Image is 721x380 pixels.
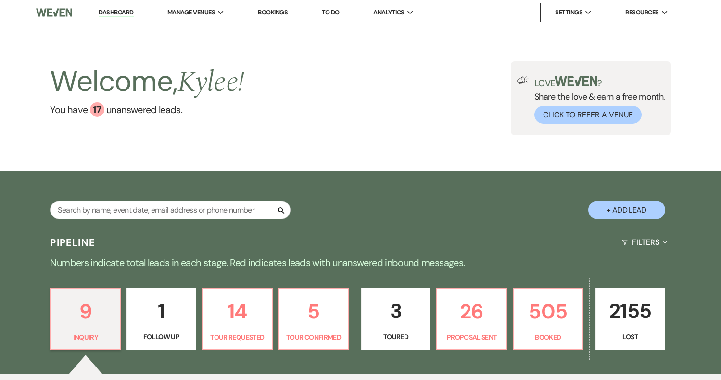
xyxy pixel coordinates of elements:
[57,295,114,328] p: 9
[602,295,659,327] p: 2155
[534,106,642,124] button: Click to Refer a Venue
[36,2,72,23] img: Weven Logo
[555,76,597,86] img: weven-logo-green.svg
[202,288,273,350] a: 14Tour Requested
[367,295,425,327] p: 3
[278,288,349,350] a: 5Tour Confirmed
[167,8,215,17] span: Manage Venues
[126,288,196,350] a: 1Follow Up
[50,288,121,350] a: 9Inquiry
[367,331,425,342] p: Toured
[90,102,104,117] div: 17
[133,295,190,327] p: 1
[285,332,342,342] p: Tour Confirmed
[133,331,190,342] p: Follow Up
[99,8,133,17] a: Dashboard
[361,288,431,350] a: 3Toured
[534,76,665,88] p: Love ?
[50,102,244,117] a: You have 17 unanswered leads.
[595,288,665,350] a: 2155Lost
[57,332,114,342] p: Inquiry
[602,331,659,342] p: Lost
[209,295,266,328] p: 14
[436,288,507,350] a: 26Proposal Sent
[529,76,665,124] div: Share the love & earn a free month.
[443,295,500,328] p: 26
[285,295,342,328] p: 5
[443,332,500,342] p: Proposal Sent
[50,61,244,102] h2: Welcome,
[322,8,340,16] a: To Do
[625,8,658,17] span: Resources
[517,76,529,84] img: loud-speaker-illustration.svg
[14,255,707,270] p: Numbers indicate total leads in each stage. Red indicates leads with unanswered inbound messages.
[258,8,288,16] a: Bookings
[209,332,266,342] p: Tour Requested
[555,8,582,17] span: Settings
[177,60,244,104] span: Kylee !
[618,229,670,255] button: Filters
[513,288,583,350] a: 505Booked
[519,295,577,328] p: 505
[50,201,291,219] input: Search by name, event date, email address or phone number
[519,332,577,342] p: Booked
[373,8,404,17] span: Analytics
[50,236,95,249] h3: Pipeline
[588,201,665,219] button: + Add Lead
